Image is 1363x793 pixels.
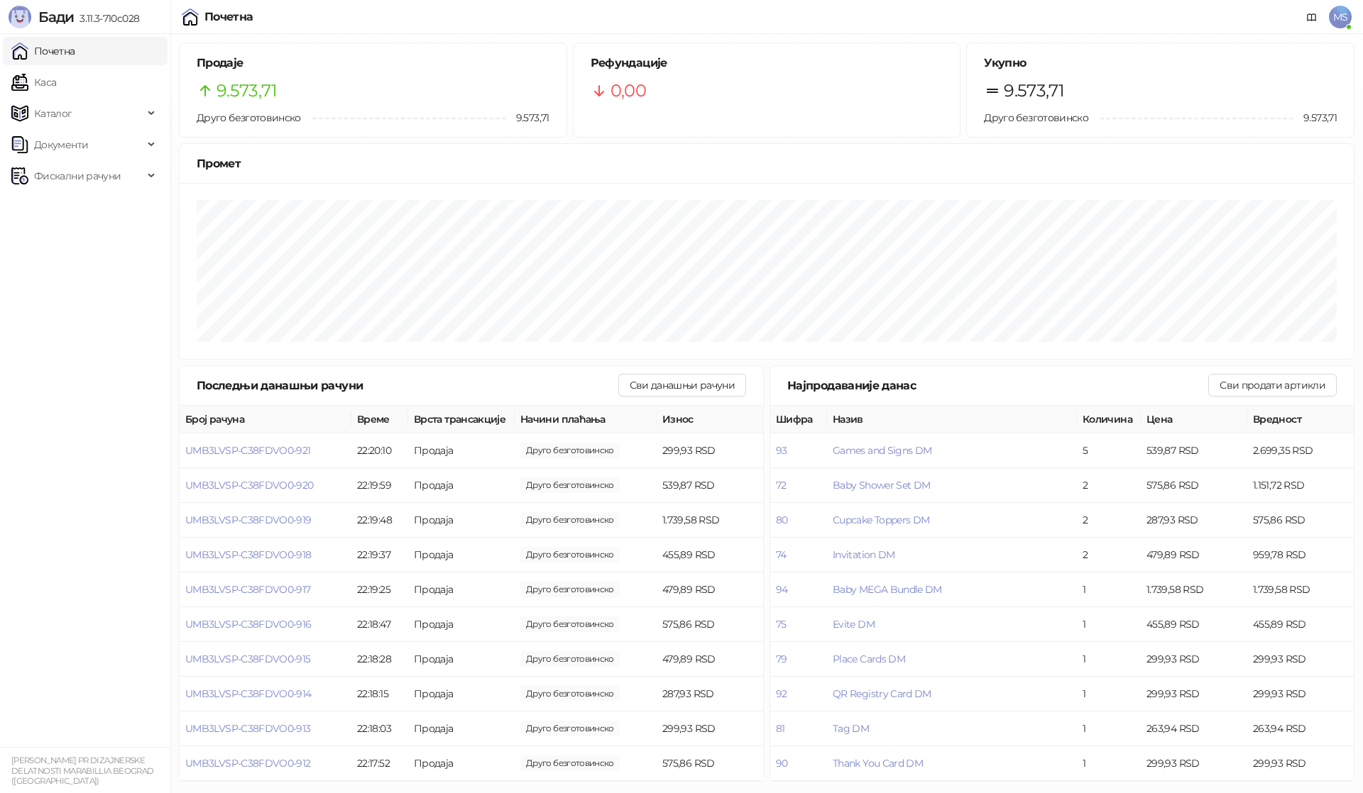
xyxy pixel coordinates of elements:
[1247,433,1354,468] td: 2.699,35 RSD
[408,572,515,607] td: Продаја
[1329,6,1352,28] span: MS
[657,406,763,433] th: Износ
[1301,6,1323,28] a: Документација
[38,9,74,26] span: Бади
[11,755,153,786] small: [PERSON_NAME] PR DIZAJNERSKE DELATNOSTI MARABILLIA BEOGRAD ([GEOGRAPHIC_DATA])
[1141,642,1247,677] td: 299,93 RSD
[408,433,515,468] td: Продаја
[185,722,311,735] button: UMB3LVSP-C38FDVO0-913
[833,583,942,596] button: Baby MEGA Bundle DM
[1247,468,1354,503] td: 1.151,72 RSD
[1293,110,1337,126] span: 9.573,71
[520,651,620,667] span: 479,89
[1077,433,1141,468] td: 5
[776,583,788,596] button: 94
[1141,677,1247,711] td: 299,93 RSD
[657,433,763,468] td: 299,93 RSD
[1141,503,1247,538] td: 287,93 RSD
[185,548,312,561] span: UMB3LVSP-C38FDVO0-918
[185,479,314,492] button: UMB3LVSP-C38FDVO0-920
[776,548,787,561] button: 74
[833,653,905,665] span: Place Cards DM
[657,711,763,746] td: 299,93 RSD
[185,583,311,596] span: UMB3LVSP-C38FDVO0-917
[74,12,139,25] span: 3.11.3-710c028
[984,111,1088,124] span: Друго безготовинско
[776,653,787,665] button: 79
[506,110,549,126] span: 9.573,71
[1077,468,1141,503] td: 2
[833,687,931,700] span: QR Registry Card DM
[1141,607,1247,642] td: 455,89 RSD
[833,514,929,526] button: Cupcake Toppers DM
[833,722,869,735] button: Tag DM
[408,677,515,711] td: Продаја
[520,755,620,771] span: 575,86
[408,607,515,642] td: Продаја
[657,607,763,642] td: 575,86 RSD
[11,68,56,96] a: Каса
[787,377,1208,394] div: Најпродаваније данас
[185,653,311,665] button: UMB3LVSP-C38FDVO0-915
[351,503,408,538] td: 22:19:48
[197,55,549,72] h5: Продаје
[1141,433,1247,468] td: 539,87 RSD
[408,642,515,677] td: Продаја
[1004,77,1064,104] span: 9.573,71
[1141,406,1247,433] th: Цена
[776,722,785,735] button: 81
[657,538,763,572] td: 455,89 RSD
[351,572,408,607] td: 22:19:25
[185,687,312,700] button: UMB3LVSP-C38FDVO0-914
[197,111,301,124] span: Друго безготовинско
[1247,607,1354,642] td: 455,89 RSD
[776,514,788,526] button: 80
[185,514,312,526] button: UMB3LVSP-C38FDVO0-919
[351,406,408,433] th: Време
[1247,677,1354,711] td: 299,93 RSD
[1247,538,1354,572] td: 959,78 RSD
[180,406,351,433] th: Број рачуна
[776,687,787,700] button: 92
[520,477,620,493] span: 539,87
[408,538,515,572] td: Продаја
[204,11,253,23] div: Почетна
[1077,572,1141,607] td: 1
[657,746,763,781] td: 575,86 RSD
[520,686,620,701] span: 287,93
[408,746,515,781] td: Продаја
[185,618,312,631] button: UMB3LVSP-C38FDVO0-916
[197,155,1337,172] div: Промет
[515,406,657,433] th: Начини плаћања
[351,538,408,572] td: 22:19:37
[351,468,408,503] td: 22:19:59
[776,444,787,457] button: 93
[351,711,408,746] td: 22:18:03
[520,616,620,632] span: 575,86
[833,479,930,492] button: Baby Shower Set DM
[770,406,827,433] th: Шифра
[827,406,1077,433] th: Назив
[351,642,408,677] td: 22:18:28
[657,677,763,711] td: 287,93 RSD
[1077,746,1141,781] td: 1
[34,162,121,190] span: Фискални рачуни
[185,757,311,770] button: UMB3LVSP-C38FDVO0-912
[1077,538,1141,572] td: 2
[833,618,875,631] button: Evite DM
[408,711,515,746] td: Продаја
[776,618,787,631] button: 75
[833,757,923,770] button: Thank You Card DM
[520,547,620,562] span: 455,89
[351,607,408,642] td: 22:18:47
[34,99,72,128] span: Каталог
[197,377,618,394] div: Последњи данашњи рачуни
[1077,607,1141,642] td: 1
[833,444,931,457] button: Games and Signs DM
